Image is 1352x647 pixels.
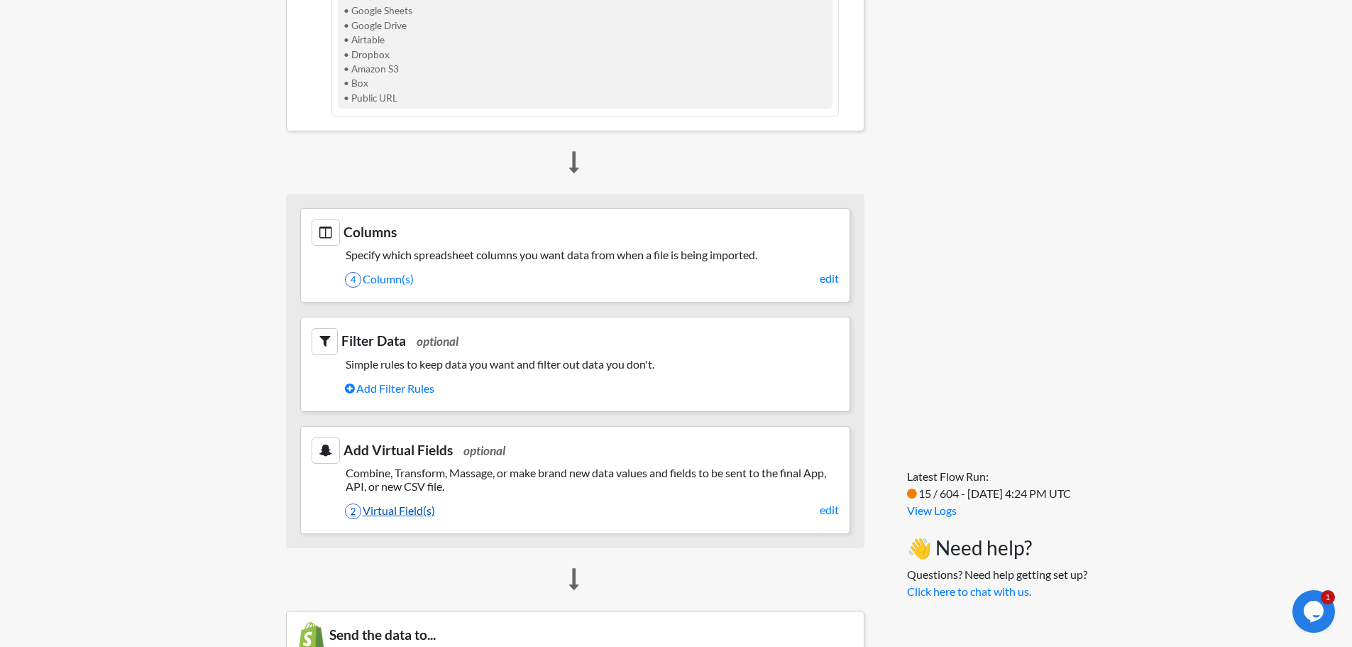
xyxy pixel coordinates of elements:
h3: Filter Data [312,328,839,354]
span: optional [417,334,458,349]
h3: 👋 Need help? [907,536,1087,560]
a: 2Virtual Field(s) [345,499,839,523]
a: Click here to chat with us. [907,585,1031,598]
iframe: chat widget [1292,590,1338,633]
h5: Specify which spreadsheet columns you want data from when a file is being imported. [312,248,839,261]
a: 4Column(s) [345,267,839,291]
h5: Combine, Transform, Massage, or make brand new data values and fields to be sent to the final App... [312,466,839,493]
h5: Simple rules to keep data you want and filter out data you don't. [312,357,839,371]
span: Latest Flow Run: 15 / 604 - [DATE] 4:24 PM UTC [907,469,1071,500]
h3: Add Virtual Fields [312,437,839,464]
a: edit [820,501,839,518]
span: optional [463,443,505,458]
h3: Columns [312,219,839,246]
span: 2 [345,504,361,519]
a: edit [820,270,839,287]
p: Questions? Need help getting set up? [907,566,1087,600]
span: 4 [345,272,361,288]
a: View Logs [907,504,957,517]
a: Add Filter Rules [345,376,839,401]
